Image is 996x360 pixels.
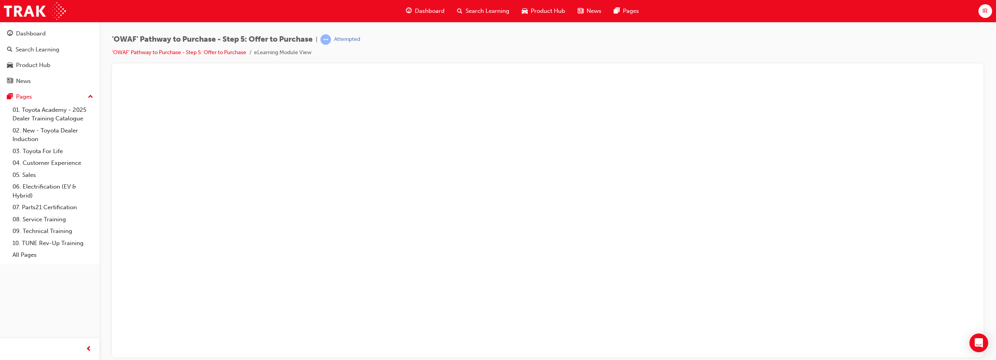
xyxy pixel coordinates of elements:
a: 10. TUNE Rev-Up Training [9,237,96,249]
button: IR [978,4,992,18]
div: Search Learning [16,45,59,54]
span: prev-icon [86,344,92,354]
a: 06. Electrification (EV & Hybrid) [9,181,96,201]
a: 03. Toyota For Life [9,145,96,157]
div: Pages [16,92,32,101]
li: eLearning Module View [254,48,311,57]
span: pages-icon [614,6,620,16]
span: Dashboard [415,7,445,16]
span: Product Hub [531,7,565,16]
span: up-icon [88,92,93,102]
a: news-iconNews [571,3,608,19]
span: car-icon [522,6,528,16]
span: news-icon [7,78,13,85]
button: DashboardSearch LearningProduct HubNews [3,25,96,90]
span: guage-icon [7,30,13,37]
a: 'OWAF' Pathway to Purchase - Step 5: Offer to Purchase [112,49,246,56]
a: Product Hub [3,58,96,72]
a: 05. Sales [9,169,96,181]
span: IR [982,7,988,16]
span: pages-icon [7,94,13,101]
a: 02. New - Toyota Dealer Induction [9,125,96,145]
span: search-icon [457,6,462,16]
a: guage-iconDashboard [400,3,451,19]
a: Dashboard [3,26,96,41]
a: search-iconSearch Learning [451,3,516,19]
a: 07. Parts21 Certification [9,201,96,214]
span: | [316,35,317,44]
a: pages-iconPages [608,3,645,19]
a: Search Learning [3,42,96,57]
span: news-icon [578,6,583,16]
span: learningRecordVerb_ATTEMPT-icon [320,34,331,45]
span: Search Learning [466,7,509,16]
button: Pages [3,90,96,104]
a: car-iconProduct Hub [516,3,571,19]
a: All Pages [9,249,96,261]
span: 'OWAF' Pathway to Purchase - Step 5: Offer to Purchase [112,35,313,44]
span: News [587,7,601,16]
div: News [16,77,31,86]
span: search-icon [7,46,12,53]
div: Attempted [334,36,360,43]
div: Dashboard [16,29,46,38]
a: 04. Customer Experience [9,157,96,169]
div: Product Hub [16,61,50,70]
a: 09. Technical Training [9,225,96,237]
a: 08. Service Training [9,214,96,226]
span: Pages [623,7,639,16]
img: Trak [4,2,66,20]
span: car-icon [7,62,13,69]
div: Open Intercom Messenger [969,334,988,352]
a: News [3,74,96,88]
span: guage-icon [406,6,412,16]
a: 01. Toyota Academy - 2025 Dealer Training Catalogue [9,104,96,125]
